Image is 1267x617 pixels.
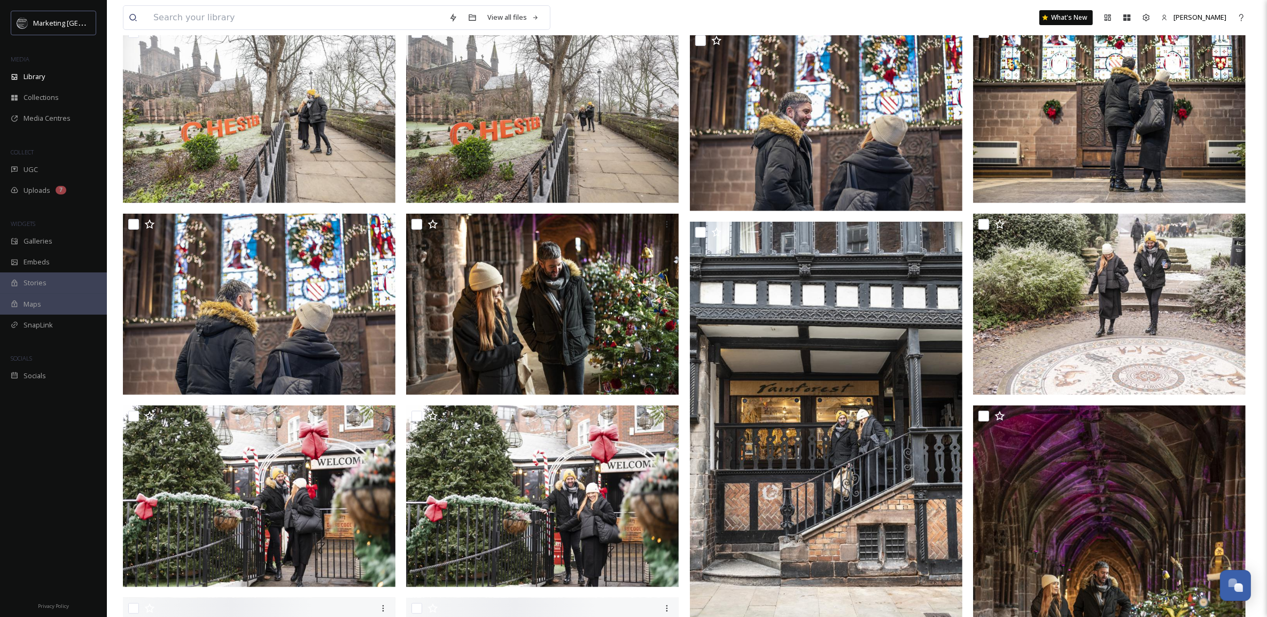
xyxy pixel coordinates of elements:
[11,148,34,156] span: COLLECT
[1039,10,1093,25] a: What's New
[24,72,45,82] span: Library
[1173,12,1226,22] span: [PERSON_NAME]
[24,320,53,330] span: SnapLink
[11,354,32,362] span: SOCIALS
[123,22,395,204] img: JJA_Xmas-101.jpg
[406,214,679,395] img: JJA_Xmas-119.jpg
[24,113,71,123] span: Media Centres
[973,214,1246,395] img: JJA_Xmas-023.jpg
[33,18,135,28] span: Marketing [GEOGRAPHIC_DATA]
[24,185,50,196] span: Uploads
[406,405,679,587] img: JJA_Xmas-039.jpg
[17,18,28,28] img: MC-Logo-01.svg
[24,236,52,246] span: Galleries
[24,257,50,267] span: Embeds
[1156,7,1232,28] a: [PERSON_NAME]
[24,278,46,288] span: Stories
[38,603,69,610] span: Privacy Policy
[24,299,41,309] span: Maps
[406,22,679,204] img: JJA_Xmas-098.jpg
[482,7,545,28] a: View all files
[973,22,1246,204] img: JJA_Xmas-124.jpg
[123,405,395,587] img: JJA_Xmas-038.jpg
[38,599,69,612] a: Privacy Policy
[11,55,29,63] span: MEDIA
[24,165,38,175] span: UGC
[11,220,35,228] span: WIDGETS
[56,186,66,194] div: 7
[148,6,444,29] input: Search your library
[690,30,962,212] img: JJA_Xmas-127.jpg
[24,371,46,381] span: Socials
[123,214,395,395] img: JJA_Xmas-126.jpg
[1220,570,1251,601] button: Open Chat
[24,92,59,103] span: Collections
